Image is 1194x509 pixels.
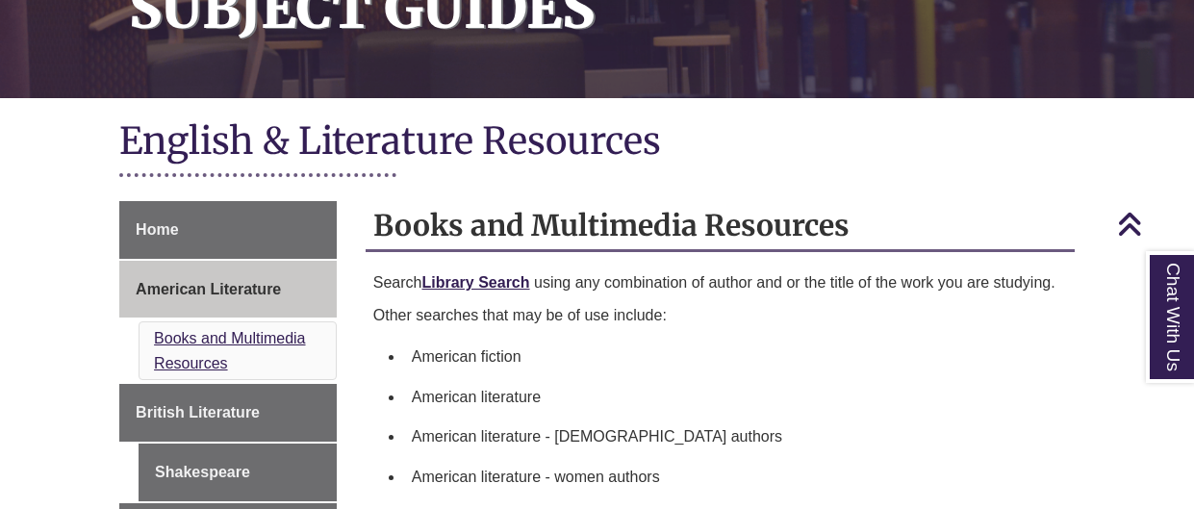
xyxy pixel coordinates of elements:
[404,377,1067,418] li: American literature
[119,117,1075,168] h1: English & Literature Resources
[404,337,1067,377] li: American fiction
[119,261,337,318] a: American Literature
[404,457,1067,497] li: American literature - women authors
[154,330,305,371] a: Books and Multimedia Resources
[139,444,337,501] a: Shakespeare
[136,281,281,297] span: American Literature
[421,274,529,291] a: Library Search
[136,221,178,238] span: Home
[119,384,337,442] a: British Literature
[373,271,1067,294] p: Search using any combination of author and or the title of the work you are studying.
[366,201,1075,252] h2: Books and Multimedia Resources
[404,417,1067,457] li: American literature - [DEMOGRAPHIC_DATA] authors
[373,304,1067,327] p: Other searches that may be of use include:
[1117,211,1189,237] a: Back to Top
[136,404,260,420] span: British Literature
[119,201,337,259] a: Home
